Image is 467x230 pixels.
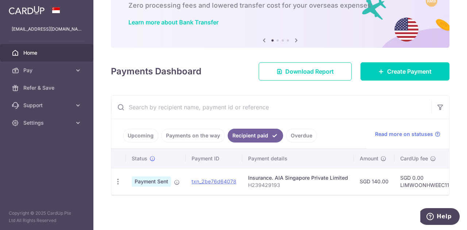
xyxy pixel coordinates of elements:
p: [EMAIL_ADDRESS][DOMAIN_NAME] [12,26,82,33]
span: Payment Sent [132,176,171,187]
span: Refer & Save [23,84,72,91]
a: Learn more about Bank Transfer [128,19,219,26]
span: Download Report [285,67,334,76]
th: Payment ID [186,149,242,168]
a: Read more on statuses [375,130,440,138]
span: Status [132,155,147,162]
span: Create Payment [387,67,432,76]
span: Support [23,102,72,109]
a: Create Payment [360,62,449,81]
a: Recipient paid [228,129,283,143]
a: Upcoming [123,129,158,143]
th: Payment details [242,149,354,168]
img: CardUp [9,6,45,15]
iframe: Opens a widget where you can find more information [420,208,460,226]
div: Insurance. AIA Singapore Private Limited [248,174,348,182]
input: Search by recipient name, payment id or reference [111,95,432,119]
a: Overdue [286,129,317,143]
td: SGD 140.00 [354,168,394,195]
span: Pay [23,67,72,74]
p: H239429193 [248,182,348,189]
a: Payments on the way [161,129,225,143]
span: CardUp fee [400,155,428,162]
span: Read more on statuses [375,130,433,138]
a: txn_2be76d64078 [192,178,236,184]
a: Download Report [259,62,352,81]
h4: Payments Dashboard [111,65,201,78]
span: Home [23,49,72,56]
span: Amount [360,155,378,162]
h6: Zero processing fees and lowered transfer cost for your overseas expenses [128,1,432,10]
td: SGD 0.00 LIMWOONHWEEC118 [394,168,458,195]
span: Settings [23,119,72,126]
